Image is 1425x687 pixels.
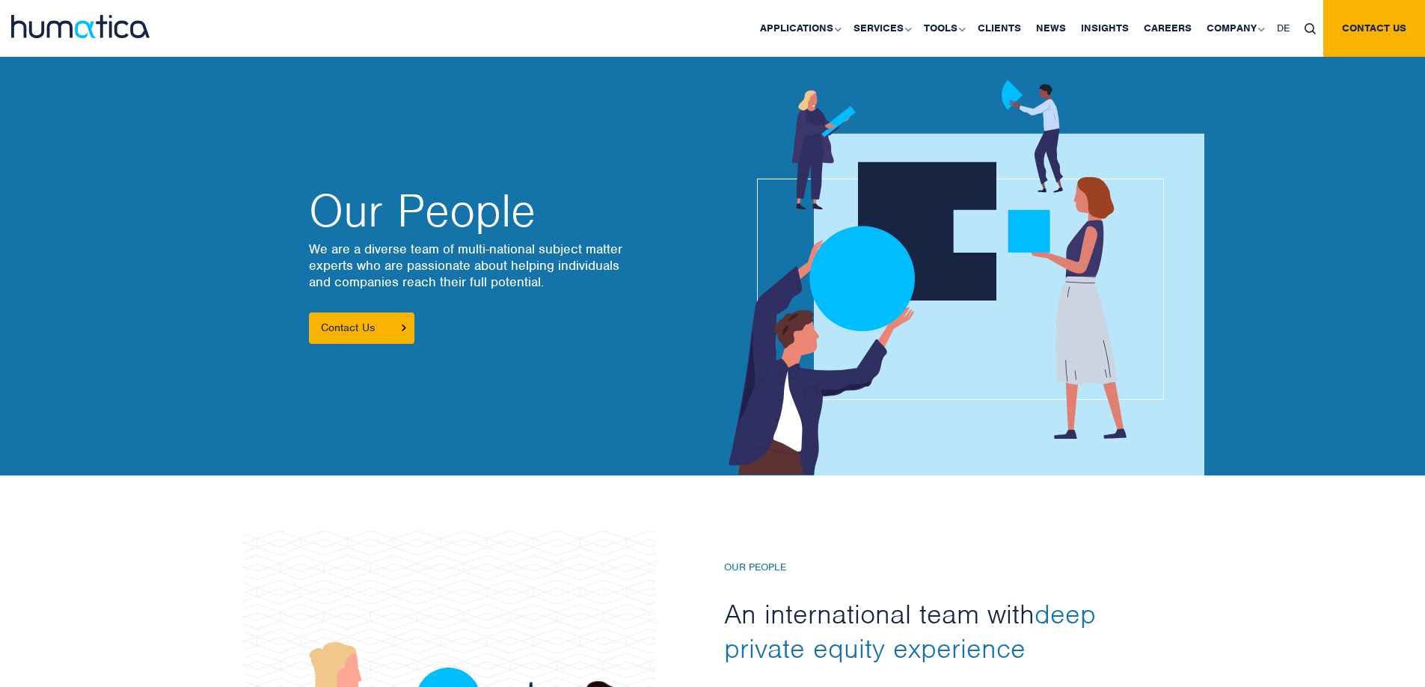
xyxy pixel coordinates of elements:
img: about_banner1 [689,80,1204,475]
span: DE [1277,22,1290,34]
img: arrowicon [402,324,406,331]
a: Contact Us [309,312,414,344]
p: We are a diverse team of multi-national subject matter experts who are passionate about helping i... [309,241,698,290]
h2: Our People [309,188,698,233]
img: logo [11,15,150,38]
img: search_icon [1305,23,1316,34]
h6: Our People [724,561,1128,574]
h2: An international team with [724,597,1128,665]
span: deep private equity experience [724,597,1096,665]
